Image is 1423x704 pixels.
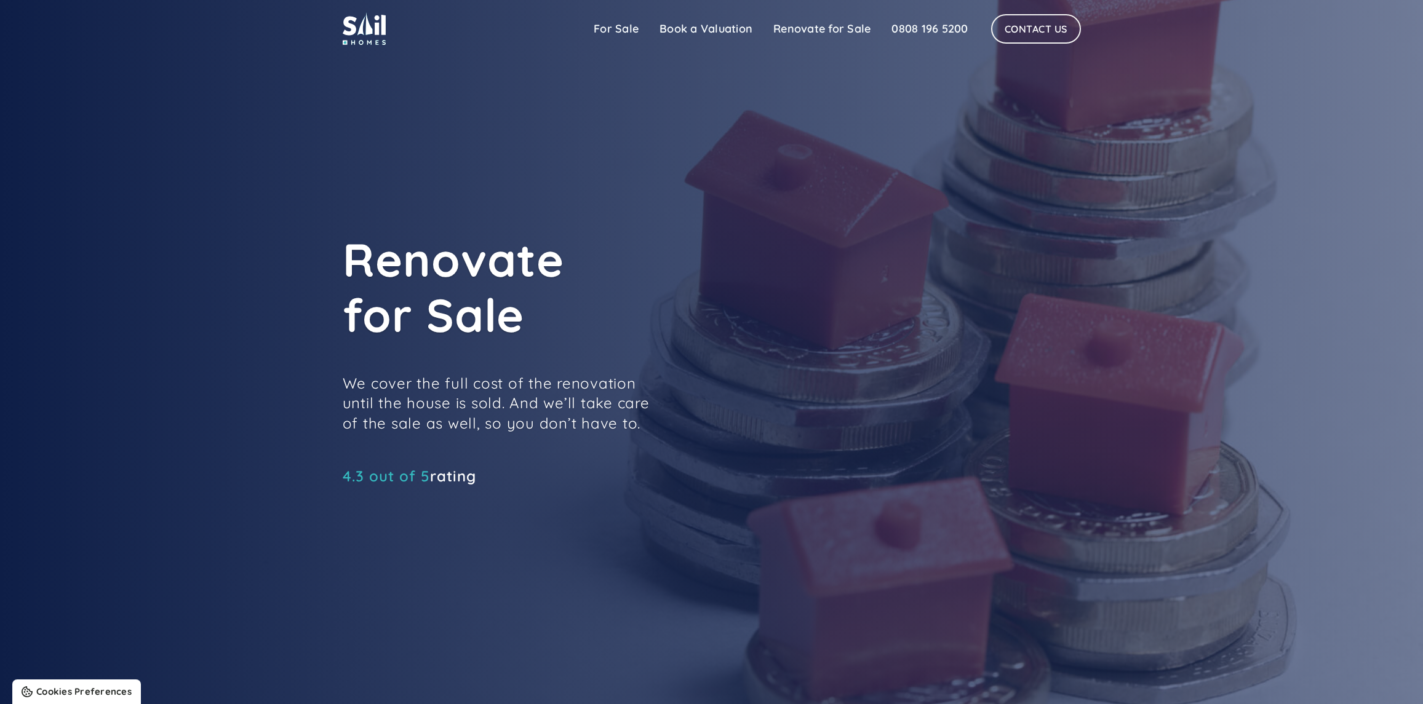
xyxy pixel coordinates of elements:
[649,17,763,41] a: Book a Valuation
[881,17,978,41] a: 0808 196 5200
[343,467,430,485] span: 4.3 out of 5
[12,679,141,704] a: Cookies Preferences
[343,373,650,433] p: We cover the full cost of the renovation until the house is sold. And we’ll take care of the sale...
[343,12,386,45] img: sail home logo
[343,488,527,503] iframe: Customer reviews powered by Trustpilot
[343,232,896,342] h1: Renovate for Sale
[343,470,476,482] div: rating
[763,17,881,41] a: Renovate for Sale
[36,687,132,696] div: Cookies Preferences
[991,14,1081,44] a: Contact Us
[583,17,649,41] a: For Sale
[343,470,476,482] a: 4.3 out of 5rating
